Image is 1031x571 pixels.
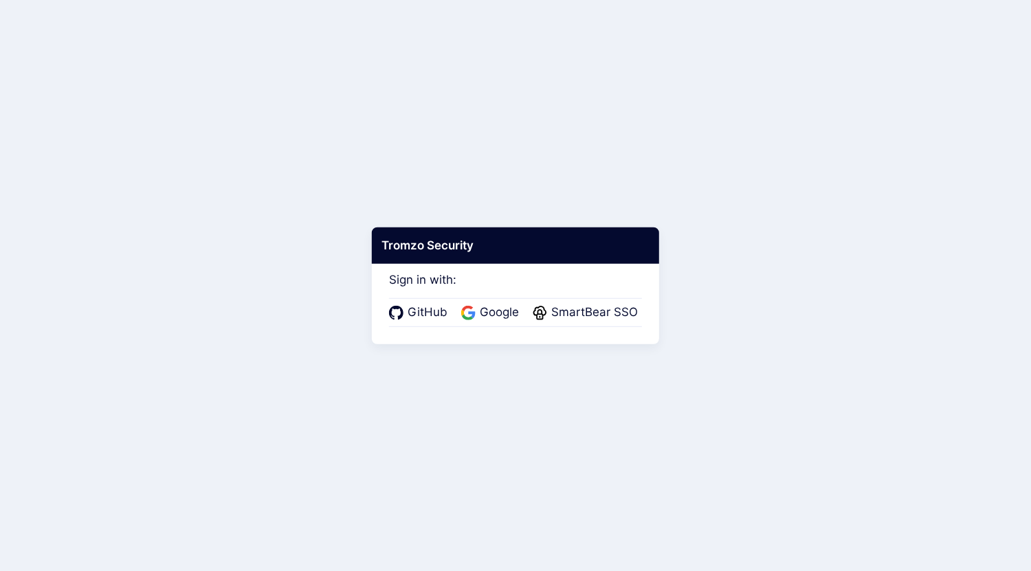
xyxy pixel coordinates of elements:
[389,304,452,322] a: GitHub
[372,227,659,264] div: Tromzo Security
[547,304,642,322] span: SmartBear SSO
[389,254,642,326] div: Sign in with:
[403,304,452,322] span: GitHub
[461,304,523,322] a: Google
[476,304,523,322] span: Google
[533,304,642,322] a: SmartBear SSO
